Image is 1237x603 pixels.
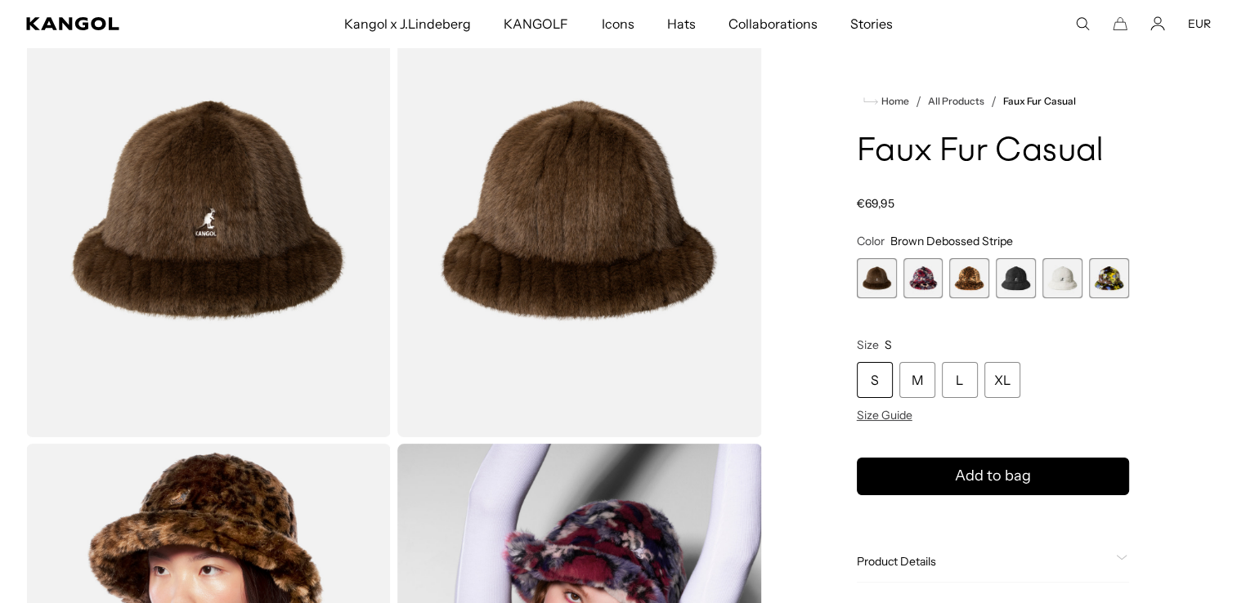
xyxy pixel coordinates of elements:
a: Account [1150,16,1165,31]
span: Product Details [857,554,1109,569]
button: EUR [1188,16,1211,31]
div: 5 of 6 [1042,258,1082,298]
label: Black [996,258,1036,298]
div: 4 of 6 [996,258,1036,298]
span: Add to bag [955,465,1031,487]
a: Kangol [26,17,227,30]
div: S [857,362,893,398]
nav: breadcrumbs [857,92,1129,111]
div: M [899,362,935,398]
div: XL [984,362,1020,398]
label: Cream [1042,258,1082,298]
label: Purple Multi Camo Flower [903,258,943,298]
label: Camo Flower [1089,258,1129,298]
span: Size [857,337,879,352]
div: 6 of 6 [1089,258,1129,298]
a: Home [863,94,909,109]
span: Color [857,234,885,248]
div: L [942,362,978,398]
button: Cart [1113,16,1127,31]
li: / [984,92,997,111]
span: €69,95 [857,196,894,211]
summary: Search here [1075,16,1090,31]
label: Leopard [949,258,989,298]
a: All Products [928,96,984,107]
span: S [885,337,892,352]
li: / [909,92,921,111]
a: Faux Fur Casual [1003,96,1075,107]
span: Home [878,96,909,107]
button: Add to bag [857,458,1129,495]
div: 2 of 6 [903,258,943,298]
div: 1 of 6 [857,258,897,298]
span: Size Guide [857,408,912,422]
h1: Faux Fur Casual [857,134,1129,170]
div: 3 of 6 [949,258,989,298]
label: Brown Debossed Stripe [857,258,897,298]
span: Brown Debossed Stripe [890,234,1013,248]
